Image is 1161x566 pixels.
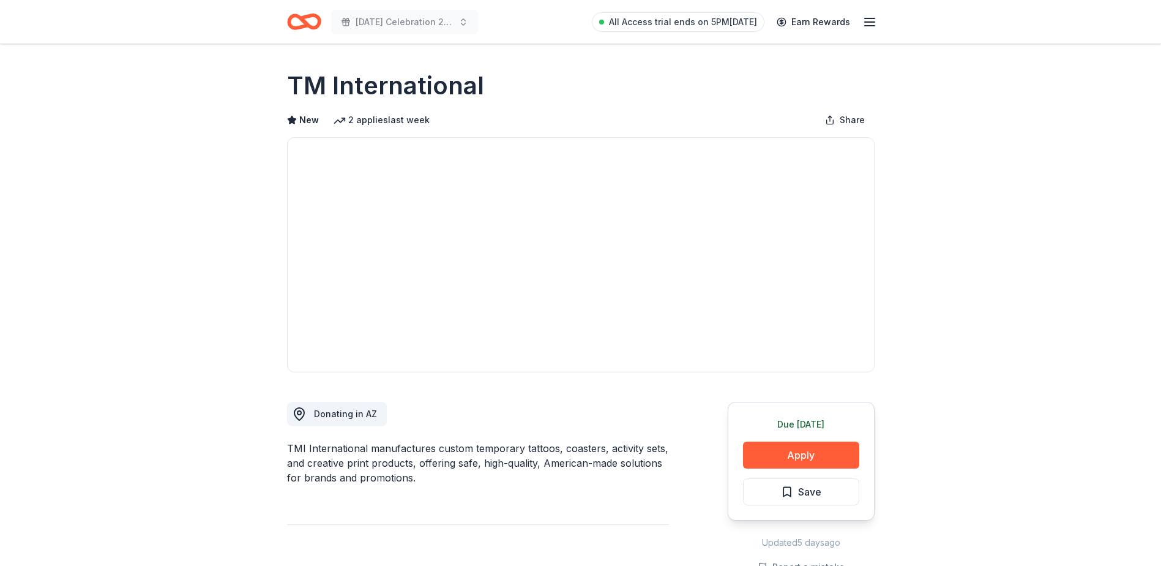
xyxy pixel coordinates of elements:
[769,11,857,33] a: Earn Rewards
[728,535,875,550] div: Updated 5 days ago
[299,113,319,127] span: New
[743,442,859,469] button: Apply
[815,108,875,132] button: Share
[743,478,859,505] button: Save
[334,113,430,127] div: 2 applies last week
[314,409,377,419] span: Donating in AZ
[592,12,764,32] a: All Access trial ends on 5PM[DATE]
[287,441,669,485] div: TMI International manufactures custom temporary tattoos, coasters, activity sets, and creative pr...
[288,138,874,372] img: Image for TM International
[609,15,757,29] span: All Access trial ends on 5PM[DATE]
[840,113,865,127] span: Share
[356,15,454,29] span: [DATE] Celebration 2025
[743,417,859,432] div: Due [DATE]
[287,7,321,36] a: Home
[331,10,478,34] button: [DATE] Celebration 2025
[798,484,821,500] span: Save
[287,69,484,103] h1: TM International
